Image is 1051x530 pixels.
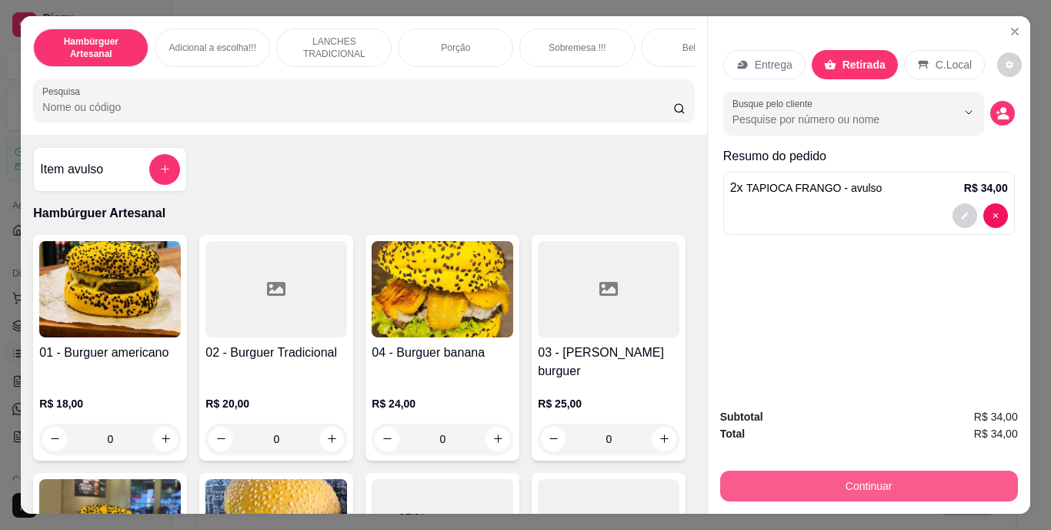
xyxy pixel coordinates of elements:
[39,241,181,337] img: product-image
[723,147,1015,166] p: Resumo do pedido
[538,344,679,381] h4: 03 - [PERSON_NAME] burguer
[964,180,1008,196] p: R$ 34,00
[39,396,181,411] p: R$ 18,00
[732,97,818,110] label: Busque pelo cliente
[549,42,606,54] p: Sobremesa !!!
[720,471,1018,501] button: Continuar
[842,57,886,72] p: Retirada
[538,396,679,411] p: R$ 25,00
[983,203,1008,228] button: decrease-product-quantity
[652,427,676,451] button: increase-product-quantity
[205,396,347,411] p: R$ 20,00
[485,427,510,451] button: increase-product-quantity
[205,344,347,362] h4: 02 - Burguer Tradicional
[319,427,344,451] button: increase-product-quantity
[375,427,399,451] button: decrease-product-quantity
[682,42,716,54] p: Bebidas
[730,179,883,197] p: 2 x
[953,203,977,228] button: decrease-product-quantity
[720,411,763,423] strong: Subtotal
[40,160,103,179] h4: Item avulso
[541,427,566,451] button: decrease-product-quantity
[372,241,513,337] img: product-image
[746,182,882,194] span: TAPIOCA FRANGO - avulso
[990,101,1015,126] button: decrease-product-quantity
[372,344,513,362] h4: 04 - Burguer banana
[441,42,470,54] p: Porção
[755,57,792,72] p: Entrega
[153,427,178,451] button: increase-product-quantity
[42,85,85,98] label: Pesquisa
[997,52,1022,77] button: decrease-product-quantity
[720,428,745,440] strong: Total
[974,408,1018,425] span: R$ 34,00
[956,100,981,125] button: Show suggestions
[149,154,180,185] button: add-separate-item
[33,204,694,223] p: Hambúrguer Artesanal
[372,396,513,411] p: R$ 24,00
[42,99,673,115] input: Pesquisa
[732,112,932,127] input: Busque pelo cliente
[39,344,181,362] h4: 01 - Burguer americano
[46,35,135,60] p: Hambúrguer Artesanal
[209,427,233,451] button: decrease-product-quantity
[974,425,1018,442] span: R$ 34,00
[1003,19,1027,44] button: Close
[936,57,972,72] p: C.Local
[42,427,67,451] button: decrease-product-quantity
[169,42,256,54] p: Adicional a escolha!!!
[289,35,379,60] p: LANCHES TRADICIONAL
